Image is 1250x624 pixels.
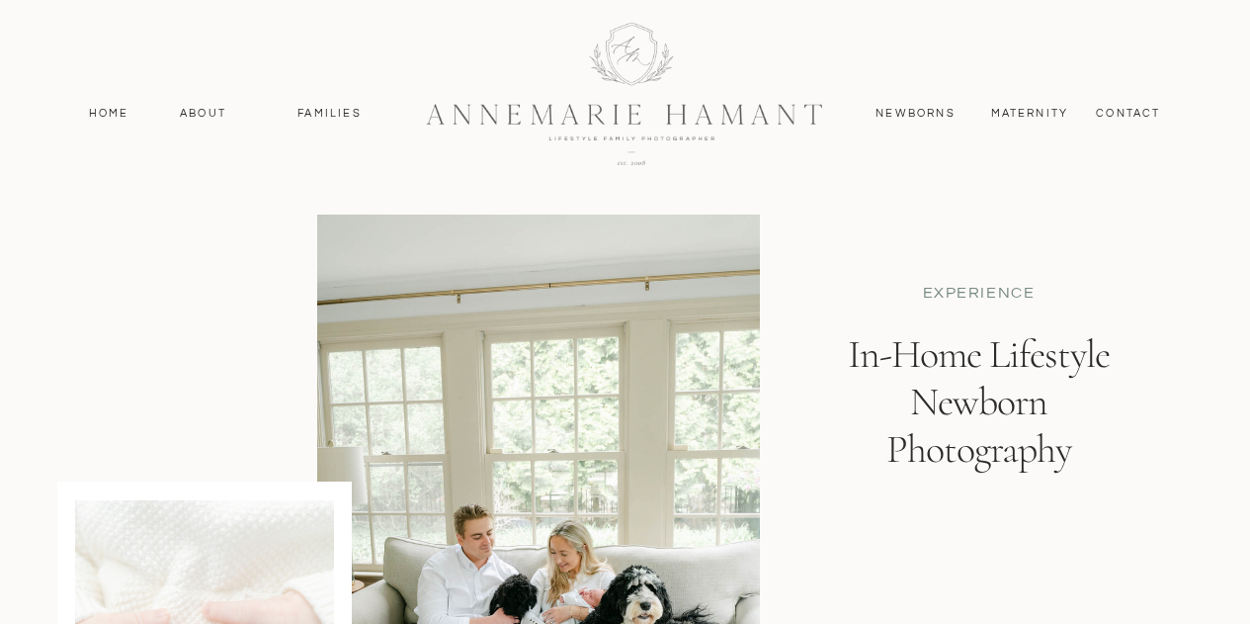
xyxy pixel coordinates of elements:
h1: In-Home Lifestyle Newborn Photography [815,330,1143,490]
a: About [175,105,232,123]
a: MAternity [991,105,1067,123]
p: EXPERIENCE [858,282,1101,303]
a: Families [286,105,375,123]
a: Home [80,105,138,123]
a: Newborns [869,105,963,123]
a: contact [1086,105,1172,123]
